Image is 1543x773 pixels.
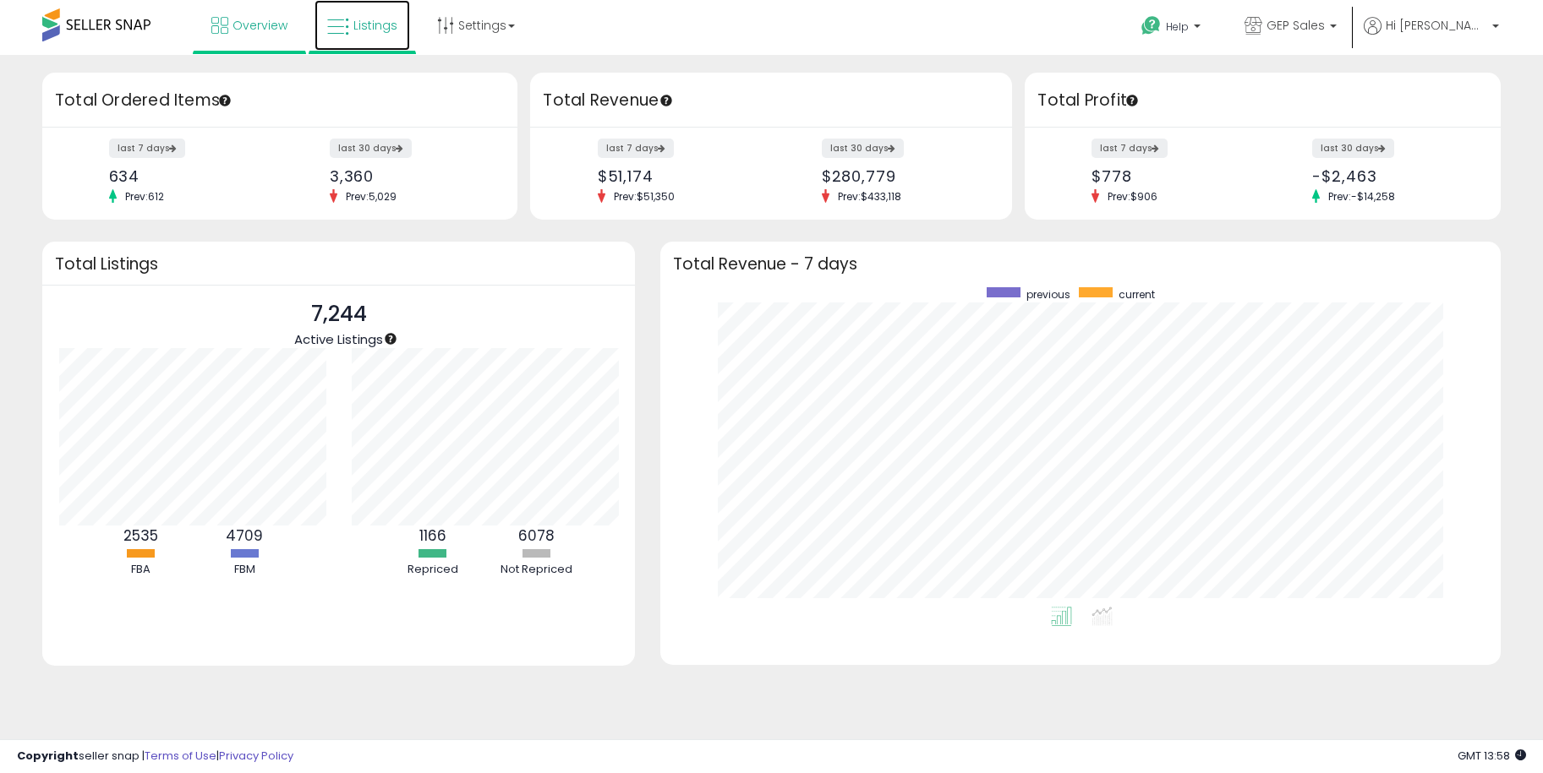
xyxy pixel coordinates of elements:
strong: Copyright [17,748,79,764]
span: Prev: $906 [1099,189,1166,204]
a: Help [1128,3,1217,55]
span: Listings [353,17,397,34]
h3: Total Revenue [543,89,999,112]
span: Prev: -$14,258 [1320,189,1403,204]
label: last 7 days [1092,139,1168,158]
b: 6078 [518,525,555,546]
h3: Total Profit [1037,89,1487,112]
p: 7,244 [294,298,383,330]
label: last 7 days [109,139,185,158]
div: Tooltip anchor [383,331,398,346]
div: $778 [1092,167,1250,185]
h3: Total Ordered Items [55,89,505,112]
span: GEP Sales [1267,17,1325,34]
span: Overview [233,17,287,34]
span: Prev: $51,350 [605,189,683,204]
div: FBA [90,562,191,578]
div: Tooltip anchor [217,93,233,108]
b: 1166 [419,525,446,546]
div: -$2,463 [1312,167,1471,185]
div: $280,779 [822,167,983,185]
div: Tooltip anchor [659,93,674,108]
span: previous [1026,287,1070,302]
span: Prev: 5,029 [337,189,405,204]
div: Repriced [382,562,484,578]
span: Hi [PERSON_NAME] [1386,17,1487,34]
div: FBM [194,562,295,578]
div: $51,174 [598,167,759,185]
span: current [1119,287,1155,302]
label: last 30 days [1312,139,1394,158]
a: Hi [PERSON_NAME] [1364,17,1499,55]
span: Help [1166,19,1189,34]
label: last 30 days [330,139,412,158]
div: Not Repriced [486,562,588,578]
label: last 7 days [598,139,674,158]
a: Terms of Use [145,748,216,764]
span: 2025-08-11 13:58 GMT [1458,748,1526,764]
i: Get Help [1141,15,1162,36]
span: Active Listings [294,330,383,348]
b: 2535 [123,525,158,546]
h3: Total Revenue - 7 days [673,258,1488,270]
div: seller snap | | [17,749,293,765]
h3: Total Listings [55,258,622,270]
span: Prev: $433,118 [829,189,910,204]
div: Tooltip anchor [1124,93,1140,108]
span: Prev: 612 [117,189,172,204]
b: 4709 [226,525,263,546]
label: last 30 days [822,139,904,158]
a: Privacy Policy [219,748,293,764]
div: 3,360 [330,167,489,185]
div: 634 [109,167,268,185]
